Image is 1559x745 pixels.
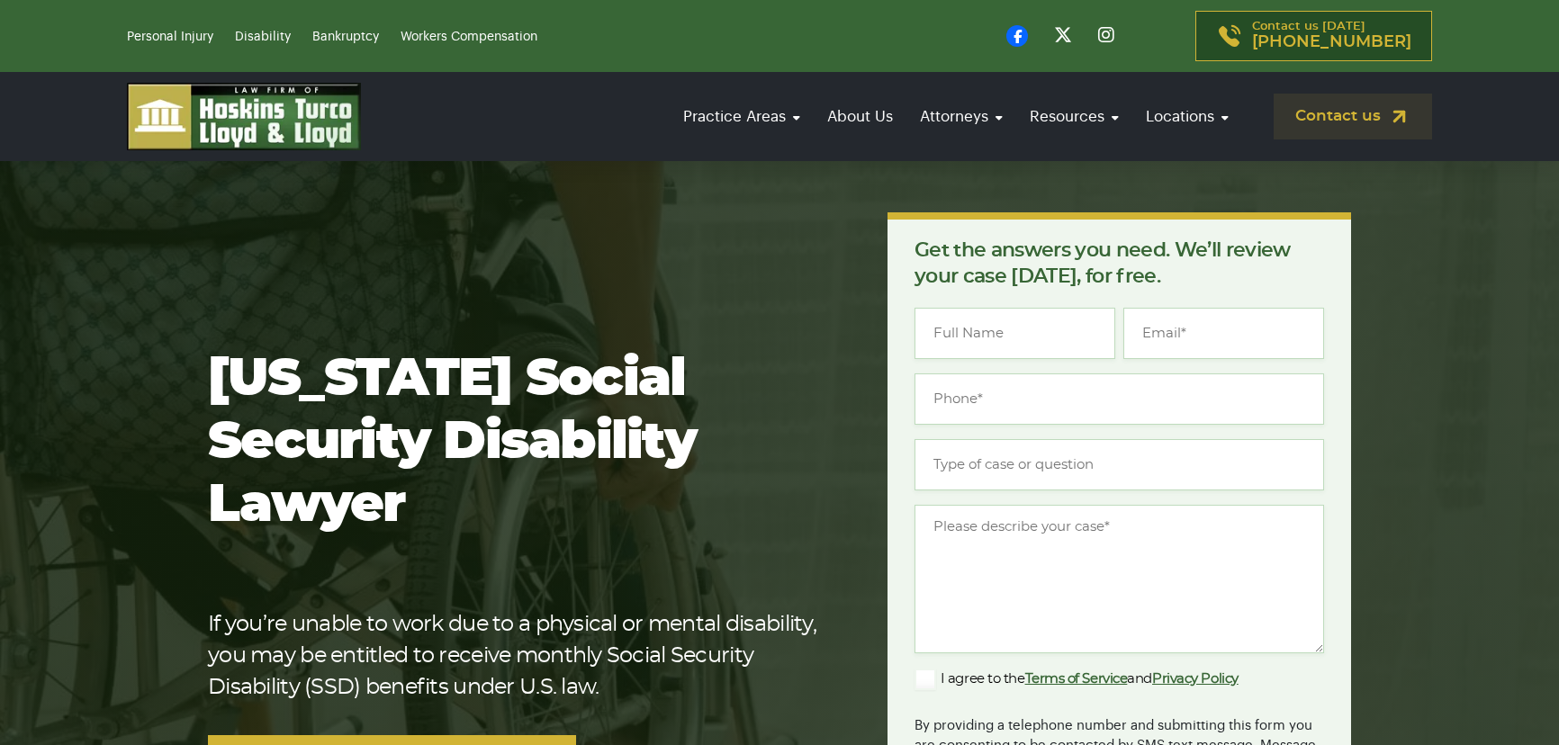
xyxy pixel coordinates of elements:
a: Contact us [DATE][PHONE_NUMBER] [1195,11,1432,61]
a: Attorneys [911,91,1012,142]
a: Terms of Service [1025,672,1128,686]
a: Contact us [1274,94,1432,139]
a: Bankruptcy [312,31,379,43]
a: Resources [1021,91,1128,142]
a: Locations [1137,91,1238,142]
p: If you’re unable to work due to a physical or mental disability, you may be entitled to receive m... [208,609,830,704]
input: Email* [1123,308,1324,359]
p: Contact us [DATE] [1252,21,1411,51]
a: Practice Areas [674,91,809,142]
a: Privacy Policy [1152,672,1239,686]
a: Disability [235,31,291,43]
input: Type of case or question [915,439,1324,490]
a: Personal Injury [127,31,213,43]
p: Get the answers you need. We’ll review your case [DATE], for free. [915,238,1324,290]
a: About Us [818,91,902,142]
a: Workers Compensation [401,31,537,43]
span: [PHONE_NUMBER] [1252,33,1411,51]
input: Phone* [915,373,1324,425]
h1: [US_STATE] Social Security Disability Lawyer [208,348,830,537]
img: logo [127,83,361,150]
input: Full Name [915,308,1115,359]
label: I agree to the and [915,669,1239,690]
